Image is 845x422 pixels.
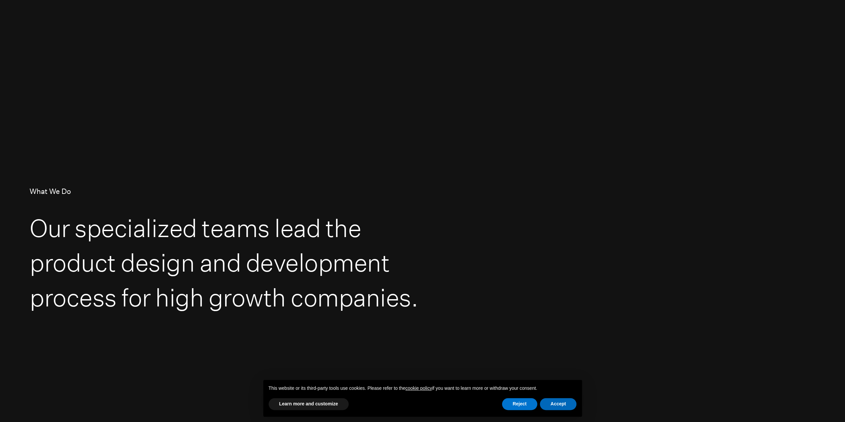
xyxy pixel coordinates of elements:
h2: Our specialized teams lead the product design and development process for high growth companies. [30,211,427,315]
button: Learn more and customize [269,398,349,410]
button: Reject [502,398,537,410]
button: Accept [540,398,577,410]
p: What We Do [30,185,815,198]
div: This website or its third-party tools use cookies. Please refer to the if you want to learn more ... [263,380,582,397]
a: cookie policy [405,385,432,391]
